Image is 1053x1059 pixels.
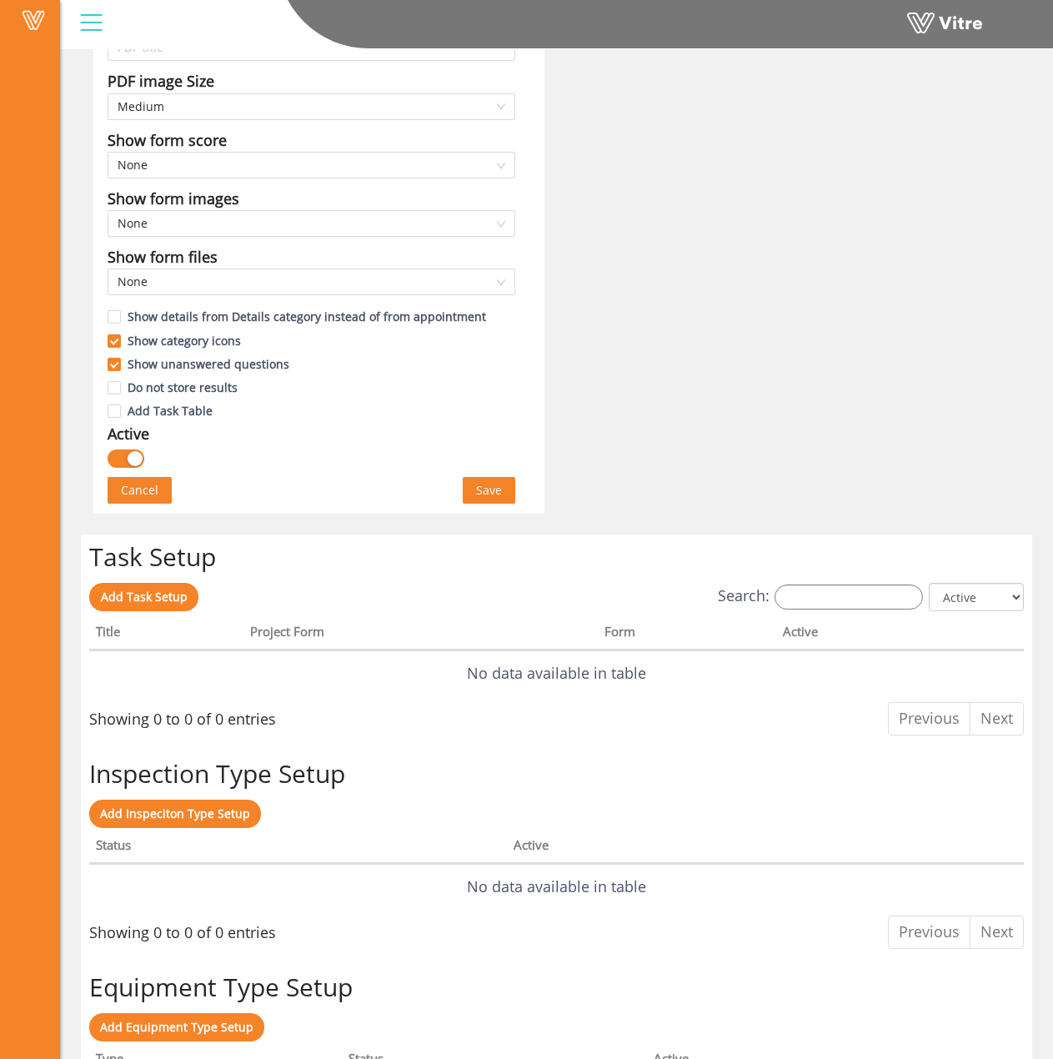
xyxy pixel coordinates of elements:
[121,333,248,349] span: Show category icons
[118,94,505,119] span: Medium
[89,973,1024,1001] h2: Equipment Type Setup
[89,543,1024,570] h2: Task Setup
[89,583,198,611] a: Add Task Setup
[121,356,296,372] span: Show unanswered questions
[89,760,1024,787] h2: Inspection Type Setup
[118,269,505,294] span: None
[121,309,493,324] span: Show details from Details category instead of from appointment
[89,800,261,828] a: Add Inspeciton Type Setup
[108,69,214,93] div: PDF image Size
[100,806,250,821] span: Add Inspeciton Type Setup
[476,481,502,499] span: Save
[89,650,1024,695] td: No data available in table
[108,477,172,504] button: Cancel
[463,477,515,504] button: Save
[598,619,775,650] th: Form
[108,245,218,269] div: Show form files
[718,584,923,610] label: Search:
[108,128,227,152] div: Show form score
[89,700,276,730] div: Showing 0 to 0 of 0 entries
[89,864,1024,909] td: No data available in table
[89,914,276,944] div: Showing 0 to 0 of 0 entries
[100,1019,253,1035] span: Add Equipment Type Setup
[776,619,970,650] th: Active
[243,619,599,650] th: Project Form
[121,403,219,419] span: Add Task Table
[89,619,243,650] th: Title
[89,1013,264,1041] a: Add Equipment Type Setup
[121,379,244,395] span: Do not store results
[775,585,923,610] input: Search:
[118,211,505,236] span: None
[118,153,505,178] span: None
[121,481,158,499] span: Cancel
[108,422,149,445] div: Active
[108,187,239,210] div: Show form images
[507,832,911,864] th: Active
[101,589,188,605] span: Add Task Setup
[89,832,507,864] th: Status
